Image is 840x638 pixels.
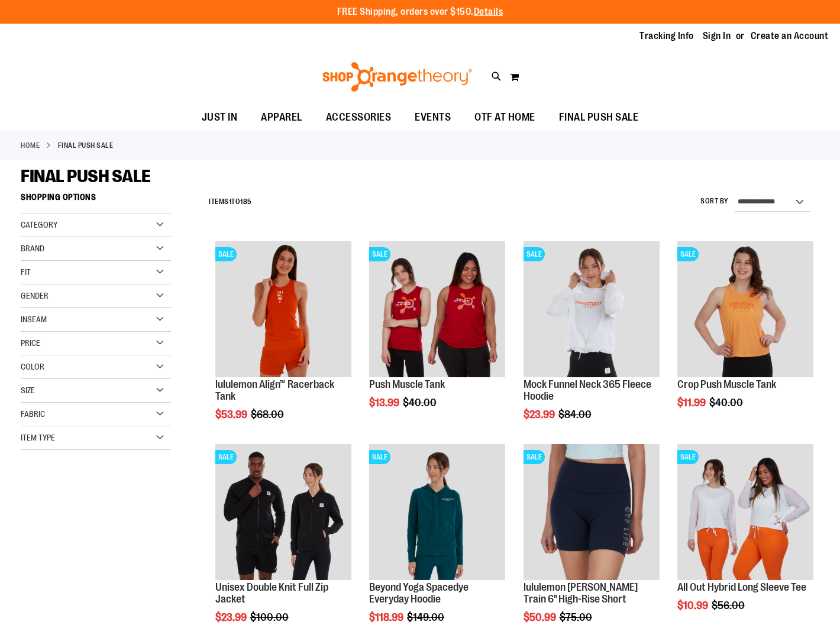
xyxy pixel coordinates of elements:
a: Product image for Mock Funnel Neck 365 Fleece HoodieSALE [524,241,660,379]
span: $149.00 [407,611,446,623]
span: $23.99 [215,611,248,623]
strong: FINAL PUSH SALE [58,140,114,151]
a: FINAL PUSH SALE [547,104,651,131]
span: Inseam [21,315,47,324]
a: APPAREL [249,104,314,131]
span: SALE [369,450,390,464]
span: $100.00 [250,611,290,623]
span: $75.00 [560,611,594,623]
a: Product image for Push Muscle TankSALE [369,241,505,379]
h2: Items to [209,193,252,211]
a: Product image for lululemon Align™ Racerback TankSALE [215,241,351,379]
span: Size [21,386,35,395]
div: product [209,235,357,451]
span: SALE [215,450,237,464]
a: Beyond Yoga Spacedye Everyday Hoodie [369,581,469,605]
div: product [518,235,665,451]
span: EVENTS [415,104,451,131]
a: Product image for Unisex Double Knit Full Zip JacketSALE [215,444,351,582]
span: 185 [240,197,252,206]
span: $10.99 [677,600,710,611]
a: lululemon [PERSON_NAME] Train 6" High-Rise Short [524,581,638,605]
span: Gender [21,291,49,300]
a: lululemon Align™ Racerback Tank [215,378,334,402]
label: Sort By [700,196,729,206]
span: $23.99 [524,409,557,420]
a: All Out Hybrid Long Sleeve Tee [677,581,806,593]
span: SALE [524,247,545,261]
a: ACCESSORIES [314,104,403,131]
span: ACCESSORIES [326,104,392,131]
span: Fabric [21,409,45,419]
a: Unisex Double Knit Full Zip Jacket [215,581,328,605]
img: Product image for Mock Funnel Neck 365 Fleece Hoodie [524,241,660,377]
span: $11.99 [677,397,707,409]
span: OTF AT HOME [474,104,535,131]
span: SALE [215,247,237,261]
a: Product image for lululemon Wunder Train 6" High-Rise ShortSALE [524,444,660,582]
span: JUST IN [202,104,238,131]
span: FINAL PUSH SALE [559,104,639,131]
span: 1 [229,197,232,206]
a: Tracking Info [639,30,694,43]
a: Product image for Crop Push Muscle TankSALE [677,241,813,379]
img: Product image for All Out Hybrid Long Sleeve Tee [677,444,813,580]
span: SALE [524,450,545,464]
p: FREE Shipping, orders over $150. [337,5,503,19]
span: $68.00 [251,409,286,420]
a: EVENTS [403,104,463,131]
img: Shop Orangetheory [321,62,474,92]
a: Details [474,7,503,17]
span: $50.99 [524,611,558,623]
span: SALE [369,247,390,261]
a: Mock Funnel Neck 365 Fleece Hoodie [524,378,651,402]
img: Product image for lululemon Align™ Racerback Tank [215,241,351,377]
a: Push Muscle Tank [369,378,445,390]
span: Item Type [21,433,55,442]
span: Fit [21,267,31,277]
span: $13.99 [369,397,401,409]
img: Product image for Beyond Yoga Spacedye Everyday Hoodie [369,444,505,580]
span: $84.00 [558,409,593,420]
a: Crop Push Muscle Tank [677,378,776,390]
span: FINAL PUSH SALE [21,166,151,186]
span: Color [21,362,44,371]
a: Product image for Beyond Yoga Spacedye Everyday HoodieSALE [369,444,505,582]
div: product [363,235,511,439]
img: Product image for lululemon Wunder Train 6" High-Rise Short [524,444,660,580]
span: Category [21,220,57,229]
span: SALE [677,450,699,464]
img: Product image for Crop Push Muscle Tank [677,241,813,377]
span: $53.99 [215,409,249,420]
span: $40.00 [403,397,438,409]
span: SALE [677,247,699,261]
strong: Shopping Options [21,187,171,213]
a: Sign In [703,30,731,43]
a: OTF AT HOME [463,104,547,131]
a: Product image for All Out Hybrid Long Sleeve TeeSALE [677,444,813,582]
span: Brand [21,244,44,253]
img: Product image for Unisex Double Knit Full Zip Jacket [215,444,351,580]
a: Create an Account [751,30,829,43]
img: Product image for Push Muscle Tank [369,241,505,377]
div: product [671,235,819,439]
span: $118.99 [369,611,405,623]
span: APPAREL [261,104,302,131]
a: JUST IN [190,104,250,131]
span: Price [21,338,40,348]
span: $40.00 [709,397,745,409]
span: $56.00 [712,600,747,611]
a: Home [21,140,40,151]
